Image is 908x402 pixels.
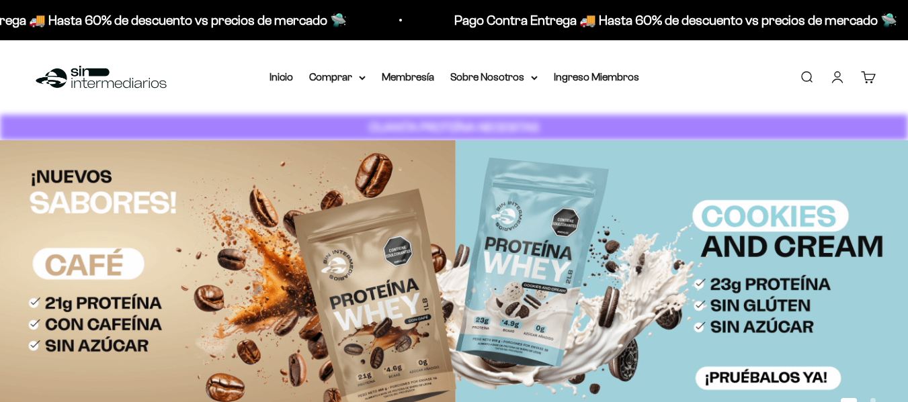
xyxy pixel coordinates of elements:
[270,71,293,83] a: Inicio
[554,71,639,83] a: Ingreso Miembros
[382,71,434,83] a: Membresía
[450,68,538,86] summary: Sobre Nosotros
[454,9,897,31] p: Pago Contra Entrega 🚚 Hasta 60% de descuento vs precios de mercado 🛸
[309,68,366,86] summary: Comprar
[369,120,539,134] strong: CUANTA PROTEÍNA NECESITAS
